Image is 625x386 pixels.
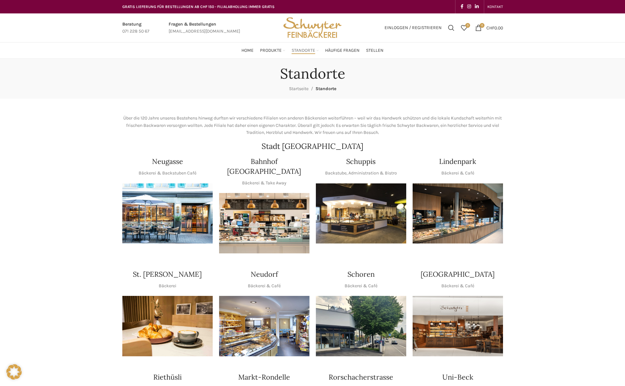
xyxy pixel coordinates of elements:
h4: Markt-Rondelle [238,372,290,382]
h4: Rorschacherstrasse [329,372,393,382]
p: Bäckerei [159,282,176,289]
span: Produkte [260,48,282,54]
span: Standorte [292,48,315,54]
div: 1 / 1 [122,296,213,356]
div: Main navigation [119,44,506,57]
img: Bäckerei Schwyter [281,13,344,42]
img: 017-e1571925257345 [413,183,503,244]
a: Linkedin social link [473,2,481,11]
p: Über die 120 Jahre unseres Bestehens hinweg durften wir verschiedene Filialen von anderen Bäckere... [122,115,503,136]
img: schwyter-23 [122,296,213,356]
h4: Neugasse [152,157,183,166]
a: Site logo [281,25,344,30]
span: Einloggen / Registrieren [385,26,442,30]
a: Produkte [260,44,285,57]
div: 1 / 1 [316,183,406,244]
a: 0 CHF0.00 [472,21,506,34]
h4: Lindenpark [439,157,476,166]
p: Bäckerei & Take Away [242,180,286,187]
span: 0 [465,23,470,28]
a: Facebook social link [459,2,465,11]
img: 0842cc03-b884-43c1-a0c9-0889ef9087d6 copy [316,296,406,356]
a: KONTAKT [487,0,503,13]
a: Instagram social link [465,2,473,11]
p: Backstube, Administration & Bistro [325,170,397,177]
h1: Standorte [280,65,345,82]
a: Einloggen / Registrieren [381,21,445,34]
h4: St. [PERSON_NAME] [133,269,202,279]
p: Bäckerei & Café [248,282,281,289]
a: Suchen [445,21,458,34]
img: Schwyter-1800x900 [413,296,503,356]
a: Infobox link [169,21,240,35]
h4: [GEOGRAPHIC_DATA] [421,269,495,279]
div: 1 / 1 [413,296,503,356]
span: 0 [480,23,484,28]
p: Bäckerei & Café [441,170,474,177]
h2: Stadt [GEOGRAPHIC_DATA] [122,143,503,150]
div: 1 / 1 [219,296,309,356]
bdi: 0.00 [486,25,503,30]
div: 1 / 1 [122,183,213,244]
img: Neudorf_1 [219,296,309,356]
div: 1 / 1 [219,193,309,253]
a: Infobox link [122,21,149,35]
h4: Riethüsli [153,372,182,382]
img: Bahnhof St. Gallen [219,193,309,253]
a: 0 [458,21,470,34]
span: CHF [486,25,494,30]
a: Stellen [366,44,384,57]
p: Bäckerei & Café [441,282,474,289]
span: Stellen [366,48,384,54]
div: Meine Wunschliste [458,21,470,34]
img: 150130-Schwyter-013 [316,183,406,244]
span: Home [241,48,254,54]
a: Standorte [292,44,319,57]
div: 1 / 1 [316,296,406,356]
a: Häufige Fragen [325,44,360,57]
h4: Bahnhof [GEOGRAPHIC_DATA] [219,157,309,176]
h4: Schuppis [346,157,376,166]
span: KONTAKT [487,4,503,9]
span: Häufige Fragen [325,48,360,54]
h4: Uni-Beck [442,372,473,382]
span: GRATIS LIEFERUNG FÜR BESTELLUNGEN AB CHF 150 - FILIALABHOLUNG IMMER GRATIS [122,4,275,9]
h4: Neudorf [251,269,278,279]
a: Home [241,44,254,57]
p: Bäckerei & Backstuben Café [139,170,196,177]
img: Neugasse [122,183,213,244]
span: Standorte [316,86,336,91]
h4: Schoren [347,269,375,279]
p: Bäckerei & Café [345,282,377,289]
a: Startseite [289,86,309,91]
div: Secondary navigation [484,0,506,13]
div: 1 / 1 [413,183,503,244]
